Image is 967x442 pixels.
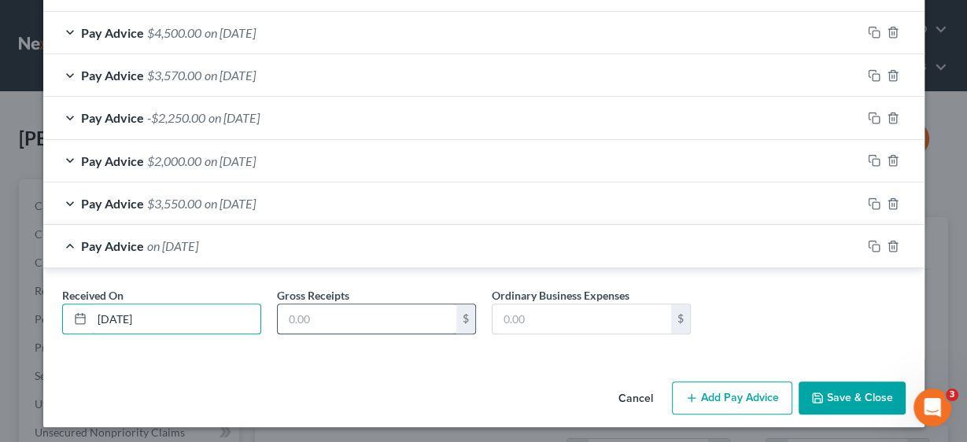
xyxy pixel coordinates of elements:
span: Pay Advice [81,25,144,40]
button: Cancel [606,383,666,414]
span: $4,500.00 [147,25,201,40]
input: MM/DD/YYYY [92,304,260,334]
input: 0.00 [278,304,456,334]
span: $2,000.00 [147,153,201,168]
span: on [DATE] [205,68,256,83]
span: Pay Advice [81,110,144,125]
span: 3 [946,389,958,401]
span: Received On [62,289,124,302]
span: $3,570.00 [147,68,201,83]
span: on [DATE] [205,25,256,40]
div: $ [671,304,690,334]
span: $3,550.00 [147,196,201,211]
button: Add Pay Advice [672,381,792,414]
span: Pay Advice [81,238,144,253]
input: 0.00 [493,304,671,334]
div: $ [456,304,475,334]
iframe: Intercom live chat [913,389,951,426]
label: Ordinary Business Expenses [492,287,629,304]
span: on [DATE] [209,110,260,125]
span: Pay Advice [81,196,144,211]
span: -$2,250.00 [147,110,205,125]
span: Pay Advice [81,68,144,83]
span: on [DATE] [147,238,198,253]
button: Save & Close [799,381,906,414]
span: on [DATE] [205,196,256,211]
label: Gross Receipts [277,287,349,304]
span: Pay Advice [81,153,144,168]
span: on [DATE] [205,153,256,168]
